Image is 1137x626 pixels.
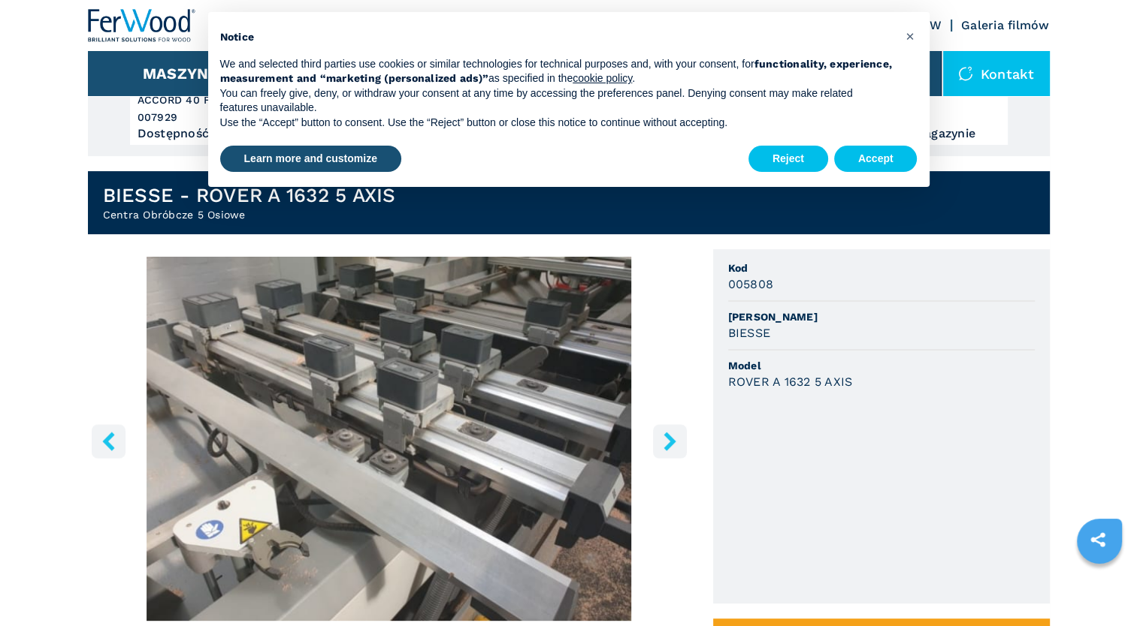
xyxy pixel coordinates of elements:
[728,309,1035,324] span: [PERSON_NAME]
[220,116,894,131] p: Use the “Accept” button to consent. Use the “Reject” button or close this notice to continue with...
[92,424,125,458] button: left-button
[961,18,1050,32] a: Galeria filmów
[220,30,894,45] h2: Notice
[103,207,396,222] h2: Centra Obróbcze 5 Osiowe
[958,66,973,81] img: Kontakt
[898,24,922,48] button: Close this notice
[88,257,691,621] img: Centra Obróbcze 5 Osiowe BIESSE ROVER A 1632 5 AXIS
[220,146,401,173] button: Learn more and customize
[728,275,774,293] h3: 005808
[1073,558,1126,615] iframe: Chat
[573,72,632,84] a: cookie policy
[943,51,1050,96] div: Kontakt
[138,74,315,126] h3: SCM ACCORD 40 FX 007929
[220,57,894,86] p: We and selected third parties use cookies or similar technologies for technical purposes and, wit...
[88,257,691,621] div: Go to Slide 8
[728,324,771,342] h3: BIESSE
[88,9,196,42] img: Ferwood
[905,27,914,45] span: ×
[220,86,894,116] p: You can freely give, deny, or withdraw your consent at any time by accessing the preferences pane...
[728,358,1035,373] span: Model
[103,183,396,207] h1: BIESSE - ROVER A 1632 5 AXIS
[834,146,918,173] button: Accept
[748,146,828,173] button: Reject
[138,130,315,137] div: Dostępność : natychmiastowy
[220,58,893,85] strong: functionality, experience, measurement and “marketing (personalized ads)”
[653,424,687,458] button: right-button
[143,65,219,83] button: Maszyny
[728,260,1035,275] span: Kod
[728,373,853,390] h3: ROVER A 1632 5 AXIS
[1079,521,1117,558] a: sharethis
